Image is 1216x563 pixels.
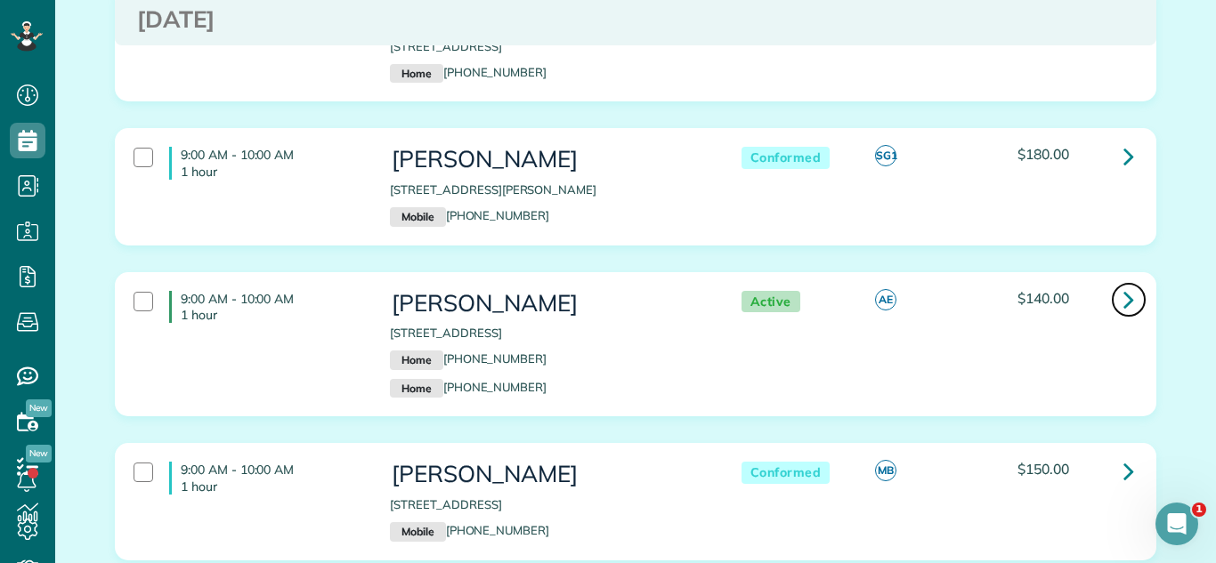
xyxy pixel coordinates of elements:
[390,64,442,84] small: Home
[1017,289,1069,307] span: $140.00
[390,65,547,79] a: Home[PHONE_NUMBER]
[390,379,442,398] small: Home
[181,307,363,323] p: 1 hour
[1017,145,1069,163] span: $180.00
[390,380,547,394] a: Home[PHONE_NUMBER]
[169,291,363,323] h4: 9:00 AM - 10:00 AM
[390,350,442,370] small: Home
[390,147,705,173] h3: [PERSON_NAME]
[26,399,52,417] span: New
[137,7,1134,33] h3: [DATE]
[742,462,831,484] span: Conformed
[390,208,549,222] a: Mobile[PHONE_NUMBER]
[181,479,363,495] p: 1 hour
[169,462,363,494] h4: 9:00 AM - 10:00 AM
[875,289,896,310] span: AE
[390,181,705,198] p: [STREET_ADDRESS][PERSON_NAME]
[390,522,445,542] small: Mobile
[390,523,549,537] a: Mobile[PHONE_NUMBER]
[390,207,445,227] small: Mobile
[390,496,705,513] p: [STREET_ADDRESS]
[390,38,705,55] p: [STREET_ADDRESS]
[390,462,705,487] h3: [PERSON_NAME]
[1155,503,1198,545] iframe: Intercom live chat
[26,445,52,462] span: New
[742,291,800,313] span: Active
[875,145,896,166] span: SG1
[390,351,547,366] a: Home[PHONE_NUMBER]
[390,325,705,342] p: [STREET_ADDRESS]
[181,164,363,180] p: 1 hour
[875,460,896,481] span: MB
[1017,460,1069,478] span: $150.00
[390,291,705,317] h3: [PERSON_NAME]
[742,147,831,169] span: Conformed
[1192,503,1206,517] span: 1
[169,147,363,179] h4: 9:00 AM - 10:00 AM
